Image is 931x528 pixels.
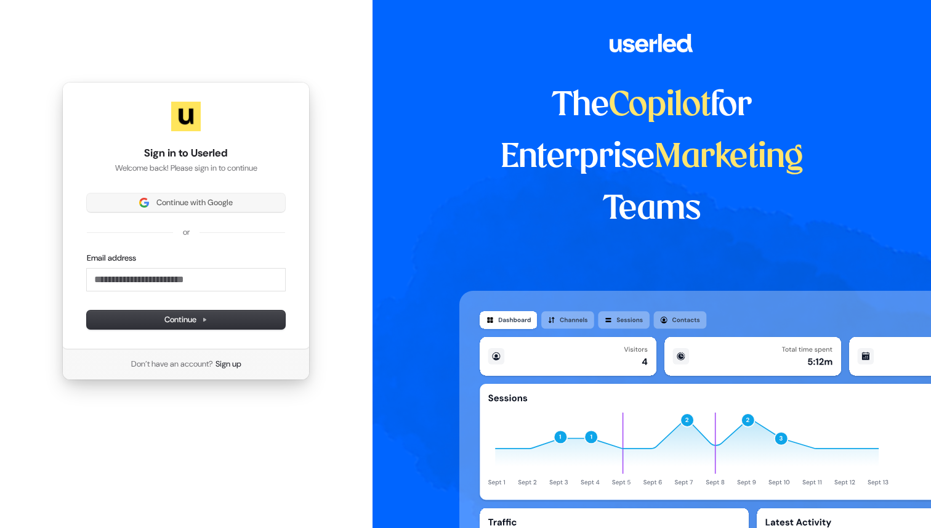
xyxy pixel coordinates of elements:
button: Sign in with GoogleContinue with Google [87,193,285,212]
button: Continue [87,311,285,329]
p: Welcome back! Please sign in to continue [87,163,285,174]
label: Email address [87,253,136,264]
span: Continue [164,314,208,325]
p: or [183,227,190,238]
span: Marketing [655,142,804,174]
img: Userled [171,102,201,131]
span: Don’t have an account? [131,359,213,370]
span: Copilot [609,90,711,122]
a: Sign up [216,359,241,370]
h1: The for Enterprise Teams [459,80,844,235]
h1: Sign in to Userled [87,146,285,161]
img: Sign in with Google [139,198,149,208]
span: Continue with Google [156,197,233,208]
